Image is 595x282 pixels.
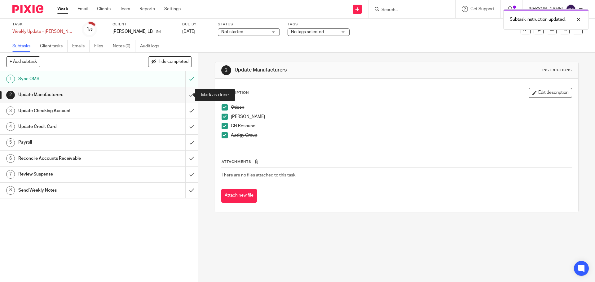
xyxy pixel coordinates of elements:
span: Not started [221,30,243,34]
button: + Add subtask [6,56,40,67]
img: svg%3E [566,4,576,14]
div: 7 [6,170,15,179]
p: Oticon [231,104,571,111]
button: Attach new file [221,189,257,203]
a: Work [57,6,68,12]
h1: Payroll [18,138,126,147]
label: Status [218,22,280,27]
h1: Review Suspense [18,170,126,179]
div: Weekly Update - Tackaberry LB [12,28,74,35]
div: 6 [6,154,15,163]
h1: Sync OMS [18,74,126,84]
p: GN Resound [231,123,571,129]
a: Email [77,6,88,12]
label: Task [12,22,74,27]
div: 3 [6,106,15,115]
a: Clients [97,6,111,12]
div: 2 [6,91,15,99]
a: Audit logs [140,40,164,52]
a: Team [120,6,130,12]
span: Hide completed [157,59,188,64]
p: Description [221,90,249,95]
h1: Update Manufacturers [18,90,126,99]
a: Reports [139,6,155,12]
h1: Update Credit Card [18,122,126,131]
a: Client tasks [40,40,68,52]
div: 2 [221,65,231,75]
a: Subtasks [12,40,35,52]
label: Tags [288,22,350,27]
img: Pixie [12,5,43,13]
div: 5 [6,138,15,147]
button: Edit description [529,88,572,98]
small: /8 [89,28,93,31]
div: Weekly Update - [PERSON_NAME] [12,28,74,35]
h1: Update Checking Account [18,106,126,115]
a: Notes (0) [113,40,135,52]
span: Attachments [222,160,251,163]
button: Hide completed [148,56,192,67]
span: No tags selected [291,30,324,34]
label: Due by [182,22,210,27]
p: Subtask instruction updated. [510,16,566,23]
span: There are no files attached to this task. [222,173,296,177]
a: Files [94,40,108,52]
div: Instructions [542,68,572,73]
h1: Send Weekly Notes [18,186,126,195]
div: 1 [6,75,15,83]
label: Client [112,22,174,27]
a: Emails [72,40,90,52]
h1: Reconcile Accounts Receivable [18,154,126,163]
div: 4 [6,122,15,131]
h1: Update Manufacturers [235,67,410,73]
div: 8 [6,186,15,195]
div: 1 [86,26,93,33]
p: [PERSON_NAME] [231,114,571,120]
a: Settings [164,6,181,12]
p: Audigy Group [231,132,571,138]
span: [DATE] [182,29,195,34]
p: [PERSON_NAME] LB [112,28,153,35]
